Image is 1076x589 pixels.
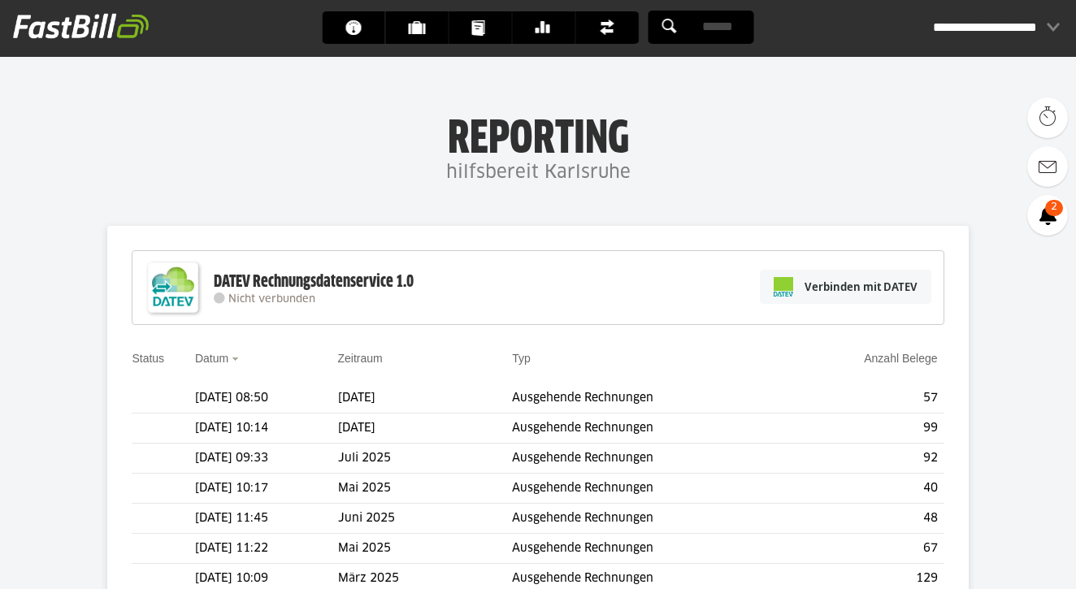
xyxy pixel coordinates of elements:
span: 2 [1045,200,1063,216]
a: 2 [1027,195,1068,236]
td: Ausgehende Rechnungen [512,444,788,474]
td: [DATE] 08:50 [195,383,338,414]
td: [DATE] 11:45 [195,504,338,534]
a: Anzahl Belege [864,352,937,365]
td: 92 [788,444,944,474]
a: Zeitraum [338,352,383,365]
td: Ausgehende Rechnungen [512,383,788,414]
img: pi-datev-logo-farbig-24.svg [774,277,793,297]
td: [DATE] 10:14 [195,414,338,444]
a: Finanzen [576,11,639,44]
span: Finanzen [599,11,626,44]
td: [DATE] [338,414,513,444]
td: 67 [788,534,944,564]
a: Dashboard [323,11,385,44]
h1: Reporting [163,115,913,157]
span: Verbinden mit DATEV [805,279,918,295]
img: sort_desc.gif [232,357,242,361]
td: 99 [788,414,944,444]
td: [DATE] 10:17 [195,474,338,504]
a: Dokumente [449,11,512,44]
a: Status [132,352,164,365]
td: Juni 2025 [338,504,513,534]
span: Kunden [409,11,436,44]
td: Ausgehende Rechnungen [512,504,788,534]
td: Ausgehende Rechnungen [512,474,788,504]
img: fastbill_logo_white.png [13,13,149,39]
td: [DATE] 09:33 [195,444,338,474]
td: Mai 2025 [338,534,513,564]
td: Ausgehende Rechnungen [512,534,788,564]
iframe: Öffnet ein Widget, in dem Sie weitere Informationen finden [949,540,1060,581]
td: Mai 2025 [338,474,513,504]
a: Banking [513,11,575,44]
a: Datum [195,352,228,365]
span: Banking [536,11,562,44]
td: [DATE] 11:22 [195,534,338,564]
td: Juli 2025 [338,444,513,474]
td: [DATE] [338,383,513,414]
a: Kunden [386,11,449,44]
a: Verbinden mit DATEV [760,270,931,304]
div: DATEV Rechnungsdatenservice 1.0 [214,271,414,292]
td: 40 [788,474,944,504]
span: Dashboard [345,11,372,44]
span: Dokumente [472,11,499,44]
td: Ausgehende Rechnungen [512,414,788,444]
img: DATEV-Datenservice Logo [141,255,206,320]
a: Typ [512,352,531,365]
span: Nicht verbunden [228,294,315,305]
td: 57 [788,383,944,414]
td: 48 [788,504,944,534]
